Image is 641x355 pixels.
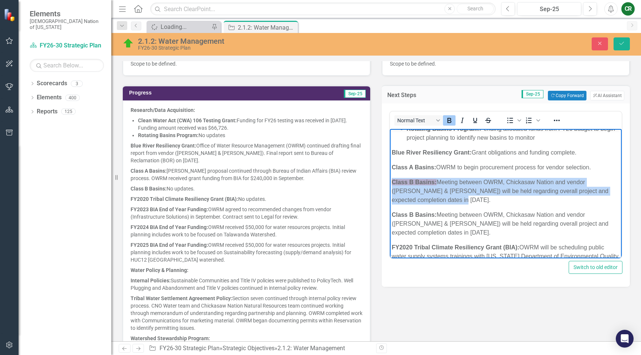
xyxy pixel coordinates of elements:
[131,168,167,174] strong: Class A Basins:
[443,115,456,126] button: Bold
[131,275,362,293] p: Sustainable Communities and Title IV policies were published to PolicyTech. Well Plugging and Aba...
[238,23,296,32] div: 2.1.2: Water Management
[2,114,230,141] p: OWRM will be scheduling public water supply systems trainings with [US_STATE] Department of Envir...
[2,50,47,56] strong: Class B Basins:
[131,206,208,212] strong: FY2023 BIA End of Year Funding:
[482,115,494,126] button: Strikethrough
[138,132,362,139] li: No updates
[30,18,104,30] small: [DEMOGRAPHIC_DATA] Nation of [US_STATE]
[4,8,17,21] img: ClearPoint Strategy
[390,129,622,258] iframe: Rich Text Area
[138,117,237,123] strong: Clean Water Act (CWA) 106 Testing Grant:
[2,35,46,42] strong: Class A Basins:
[131,166,362,183] p: [PERSON_NAME] proposal continued through Bureau of Indian Affairs (BIA) review process. OWRM rece...
[37,79,67,88] a: Scorecards
[122,37,134,49] img: On Target
[131,278,171,283] strong: Internal Policies:
[387,92,439,99] h3: Next Steps
[131,295,232,301] strong: Tribal Water Settlement Agreement Policy:
[131,204,362,222] p: OWRM agreed to recommended changes from vendor (Infrastructure Solutions) in September. Contract ...
[131,224,208,230] strong: FY2024 BIA End of Year Funding:
[397,117,434,123] span: Normal Text
[344,90,366,98] span: Sep-25
[394,115,443,126] button: Block Normal Text
[131,335,210,341] strong: Watershed Stewardship Program:
[616,330,634,348] div: Open Intercom Messenger
[131,240,362,265] p: OWRM received $50,000 for water resources projects. Initial planning includes work to be focused ...
[131,140,362,166] p: Office of Water Resource Management (OWRM) continued drafting final report from vendor ([PERSON_N...
[2,82,230,108] p: Meeting between OWRM, Chickasaw Nation and vendor ([PERSON_NAME] & [PERSON_NAME]) will be held re...
[131,196,238,202] strong: FY2020 Tribal Climate Resiliency Grant (BIA):
[71,80,83,87] div: 3
[504,115,522,126] div: Bullet list
[522,90,543,98] span: Sep-25
[160,345,220,352] a: FY26-30 Strategic Plan
[456,115,469,126] button: Italic
[30,59,104,72] input: Search Below...
[2,115,129,122] strong: FY2020 Tribal Climate Resiliency Grant (BIA):
[2,20,82,27] strong: Blue River Resiliency Grant:
[131,143,196,149] strong: Blue River Resiliency Grant:
[150,3,496,16] input: Search ClearPoint...
[131,183,362,194] p: No updates.
[2,34,230,43] p: OWRM to begin procurement process for vendor selection.
[61,109,76,115] div: 125
[457,4,494,14] button: Search
[65,94,80,101] div: 400
[138,132,198,138] strong: Rotating Basins Program:
[138,45,405,51] div: FY26-30 Strategic Plan
[149,344,371,353] div: » »
[523,115,541,126] div: Numbered list
[520,5,579,14] div: Sep-25
[131,222,362,240] p: OWRM received $50,000 for water resources projects. Initial planning includes work to be focused ...
[131,242,208,248] strong: FY2025 BIA End of Year Funding:
[138,117,362,132] li: Funding for FY26 testing was received in [DATE]. Funding amount received was $66,726.
[30,9,104,18] span: Elements
[131,293,362,333] p: Section seven continued through internal policy review process. CNO Water team and Chickasaw Nati...
[2,50,218,74] span: Meeting between OWRM, Chickasaw Nation and vendor ([PERSON_NAME] & [PERSON_NAME]) will be held re...
[131,107,195,113] strong: Research/Data Acquisition:
[550,115,563,126] button: Reveal or hide additional toolbar items
[517,2,581,16] button: Sep-25
[2,83,47,89] strong: Class B Basins:
[161,22,210,31] div: Loading...
[131,186,167,192] strong: Class B Basins:
[30,42,104,50] a: FY26-30 Strategic Plan
[131,267,188,273] strong: Water Policy & Planning:
[148,22,210,31] a: Loading...
[129,90,247,96] h3: Progress
[131,194,362,204] p: No updates.
[2,19,230,28] p: Grant obligations and funding complete.
[223,345,275,352] a: Strategic Objectives
[467,6,483,11] span: Search
[569,261,622,274] button: Switch to old editor
[277,345,345,352] div: 2.1.2: Water Management
[131,60,362,67] p: Scope to be defined.
[138,37,405,45] div: 2.1.2: Water Management
[469,115,481,126] button: Underline
[621,2,635,16] button: CR
[590,91,624,100] button: AI Assistant
[37,107,57,116] a: Reports
[37,93,62,102] a: Elements
[390,60,622,67] p: Scope to be defined.
[548,91,586,100] button: Copy Forward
